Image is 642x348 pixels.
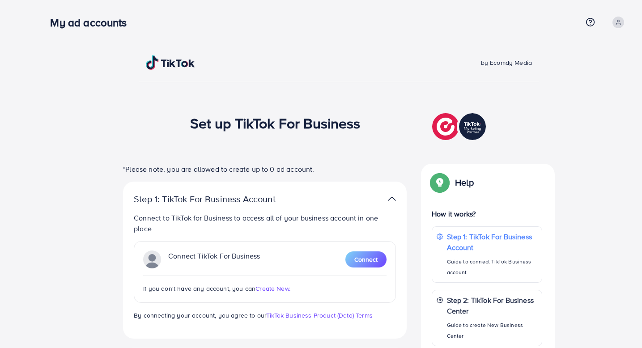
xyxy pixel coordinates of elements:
p: Guide to connect TikTok Business account [447,256,537,278]
p: Step 1: TikTok For Business Account [447,231,537,253]
img: TikTok [146,55,195,70]
p: *Please note, you are allowed to create up to 0 ad account. [123,164,407,174]
h1: Set up TikTok For Business [190,115,361,132]
button: Connect [345,251,387,267]
p: How it works? [432,208,542,219]
a: TikTok Business Product (Data) Terms [266,311,373,320]
img: Popup guide [432,174,448,191]
span: If you don't have any account, you can [143,284,255,293]
p: Help [455,177,474,188]
p: Step 2: TikTok For Business Center [447,295,537,316]
img: TikTok partner [143,250,161,268]
p: Step 1: TikTok For Business Account [134,194,304,204]
img: TikTok partner [388,192,396,205]
h3: My ad accounts [50,16,134,29]
p: Connect to TikTok for Business to access all of your business account in one place [134,212,396,234]
span: by Ecomdy Media [481,58,532,67]
span: Connect [354,255,378,264]
img: TikTok partner [432,111,488,142]
p: By connecting your account, you agree to our [134,310,396,321]
p: Connect TikTok For Business [168,250,260,268]
p: Guide to create New Business Center [447,320,537,341]
span: Create New. [255,284,290,293]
